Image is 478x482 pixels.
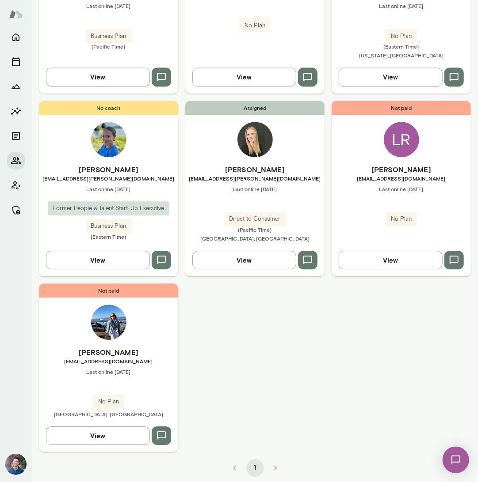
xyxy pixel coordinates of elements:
[86,222,132,230] span: Business Plan
[7,127,25,145] button: Documents
[192,68,296,86] button: View
[39,358,178,365] span: [EMAIL_ADDRESS][DOMAIN_NAME]
[91,305,126,340] img: Lauren Schroeder
[39,233,178,240] span: (Eastern Time)
[332,2,471,9] span: Last online [DATE]
[339,68,443,86] button: View
[54,411,163,417] span: [GEOGRAPHIC_DATA], [GEOGRAPHIC_DATA]
[185,175,325,182] span: [EMAIL_ADDRESS][PERSON_NAME][DOMAIN_NAME]
[9,6,23,23] img: Mento
[185,164,325,175] h6: [PERSON_NAME]
[7,152,25,169] button: Members
[39,175,178,182] span: [EMAIL_ADDRESS][PERSON_NAME][DOMAIN_NAME]
[185,226,325,233] span: (Pacific Time)
[39,2,178,9] span: Last online [DATE]
[224,215,286,223] span: Direct to Consumer
[86,32,132,41] span: Business Plan
[39,452,471,477] div: pagination
[239,21,271,30] span: No Plan
[39,283,178,297] span: Not paid
[46,68,150,86] button: View
[91,122,126,157] img: Lauren Gambee
[39,164,178,175] h6: [PERSON_NAME]
[46,251,150,269] button: View
[332,164,471,175] h6: [PERSON_NAME]
[246,459,264,477] button: page 1
[46,426,150,445] button: View
[7,201,25,219] button: Manage
[200,235,310,241] span: [GEOGRAPHIC_DATA], [GEOGRAPHIC_DATA]
[48,204,169,213] span: Former People & Talent Start-Up Executive
[386,215,417,223] span: No Plan
[7,28,25,46] button: Home
[386,32,417,41] span: No Plan
[39,185,178,192] span: Last online [DATE]
[39,368,178,375] span: Last online [DATE]
[332,43,471,50] span: (Eastern Time)
[7,53,25,71] button: Sessions
[5,454,27,475] img: Alex Yu
[332,175,471,182] span: [EMAIL_ADDRESS][DOMAIN_NAME]
[192,251,296,269] button: View
[237,122,273,157] img: Lauren Henss
[384,122,419,157] div: LR
[185,185,325,192] span: Last online [DATE]
[7,102,25,120] button: Insights
[93,397,124,406] span: No Plan
[359,52,444,58] span: [US_STATE], [GEOGRAPHIC_DATA]
[332,101,471,115] span: Not paid
[185,101,325,115] span: Assigned
[339,251,443,269] button: View
[332,185,471,192] span: Last online [DATE]
[39,347,178,358] h6: [PERSON_NAME]
[7,78,25,95] button: Growth Plan
[7,177,25,194] button: Client app
[225,459,286,477] nav: pagination navigation
[39,101,178,115] span: No coach
[39,43,178,50] span: (Pacific Time)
